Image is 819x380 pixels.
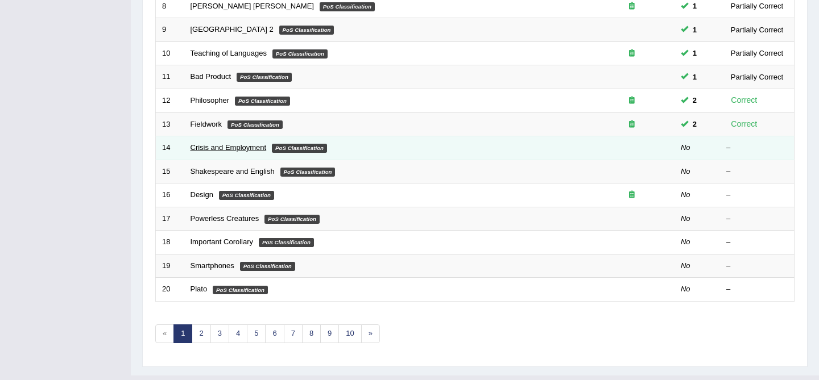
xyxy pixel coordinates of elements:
em: No [681,214,690,223]
span: You can still take this question [688,94,701,106]
a: 5 [247,324,266,343]
a: Teaching of Languages [191,49,267,57]
a: 10 [338,324,361,343]
a: 7 [284,324,303,343]
a: Important Corollary [191,237,254,246]
a: » [361,324,380,343]
a: Philosopher [191,96,230,105]
em: PoS Classification [237,73,292,82]
div: – [726,166,788,177]
em: PoS Classification [280,168,336,177]
td: 18 [156,231,184,254]
a: 8 [302,324,321,343]
em: No [681,167,690,176]
div: Exam occurring question [595,1,668,12]
em: PoS Classification [272,49,328,59]
div: Exam occurring question [595,119,668,130]
em: PoS Classification [213,286,268,295]
div: – [726,214,788,224]
em: PoS Classification [240,262,295,271]
div: – [726,237,788,248]
a: 3 [210,324,229,343]
span: You can still take this question [688,118,701,130]
td: 13 [156,112,184,136]
em: PoS Classification [279,26,334,35]
div: – [726,284,788,295]
td: 12 [156,89,184,112]
a: 1 [173,324,192,343]
em: PoS Classification [227,120,283,130]
em: No [681,190,690,199]
a: Shakespeare and English [191,167,275,176]
div: Partially Correct [726,24,788,36]
em: No [681,261,690,270]
em: PoS Classification [259,238,314,247]
div: Exam occurring question [595,190,668,201]
div: – [726,190,788,201]
td: 19 [156,254,184,278]
a: Design [191,190,213,199]
td: 11 [156,65,184,89]
a: 2 [192,324,210,343]
a: [PERSON_NAME] [PERSON_NAME] [191,2,314,10]
span: You can still take this question [688,71,701,83]
div: Correct [726,94,762,107]
span: You can still take this question [688,47,701,59]
td: 14 [156,136,184,160]
a: [GEOGRAPHIC_DATA] 2 [191,25,274,34]
a: Crisis and Employment [191,143,267,152]
span: You can still take this question [688,24,701,36]
div: Correct [726,118,762,131]
em: PoS Classification [219,191,274,200]
td: 17 [156,207,184,231]
div: – [726,143,788,153]
div: – [726,261,788,272]
em: PoS Classification [272,144,327,153]
a: Smartphones [191,261,234,270]
td: 16 [156,183,184,207]
div: Partially Correct [726,71,788,83]
em: PoS Classification [235,97,290,106]
em: No [681,285,690,293]
td: 15 [156,160,184,183]
td: 10 [156,41,184,65]
span: « [155,324,174,343]
a: 6 [265,324,284,343]
div: Exam occurring question [595,95,668,106]
em: No [681,143,690,152]
em: PoS Classification [264,215,320,224]
td: 9 [156,18,184,42]
a: Fieldwork [191,120,222,128]
div: Exam occurring question [595,48,668,59]
a: Powerless Creatures [191,214,259,223]
em: PoS Classification [320,2,375,11]
a: Bad Product [191,72,231,81]
em: No [681,237,690,246]
a: 9 [320,324,339,343]
a: Plato [191,285,208,293]
td: 20 [156,278,184,302]
a: 4 [229,324,247,343]
div: Partially Correct [726,47,788,59]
